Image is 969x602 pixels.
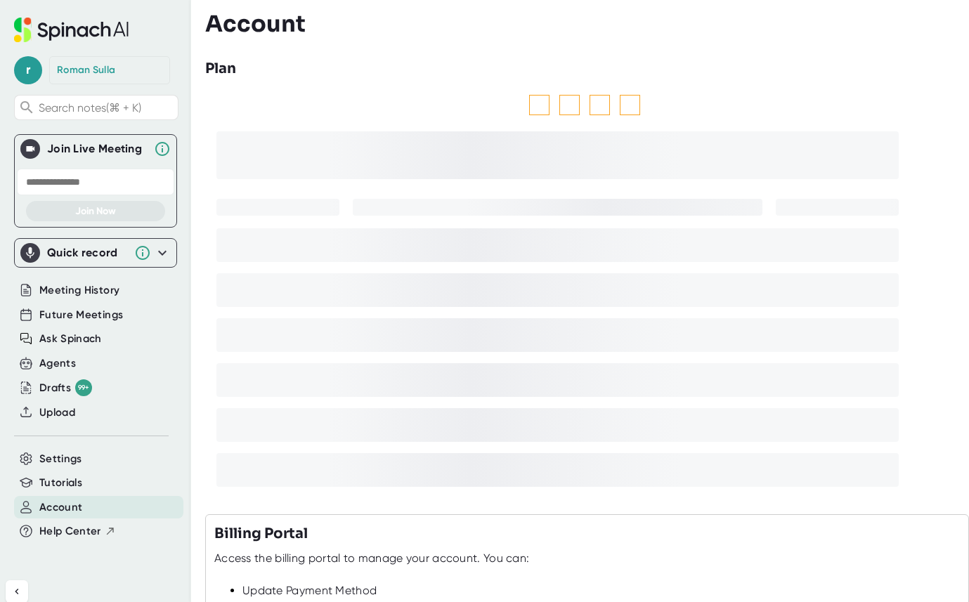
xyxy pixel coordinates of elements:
[39,499,82,516] button: Account
[205,11,306,37] h3: Account
[26,201,165,221] button: Join Now
[47,142,147,156] div: Join Live Meeting
[39,379,92,396] div: Drafts
[47,246,127,260] div: Quick record
[39,101,174,114] span: Search notes (⌘ + K)
[39,282,119,299] button: Meeting History
[39,451,82,467] button: Settings
[14,56,42,84] span: r
[75,205,116,217] span: Join Now
[20,135,171,163] div: Join Live MeetingJoin Live Meeting
[20,239,171,267] div: Quick record
[57,64,115,77] div: Roman Sulla
[214,551,529,565] div: Access the billing portal to manage your account. You can:
[23,142,37,156] img: Join Live Meeting
[75,379,92,396] div: 99+
[39,379,92,396] button: Drafts 99+
[39,331,102,347] button: Ask Spinach
[39,475,82,491] button: Tutorials
[39,355,76,372] button: Agents
[39,523,116,539] button: Help Center
[39,523,101,539] span: Help Center
[214,523,308,544] h3: Billing Portal
[39,307,123,323] button: Future Meetings
[205,58,236,79] h3: Plan
[39,405,75,421] button: Upload
[242,584,960,598] div: Update Payment Method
